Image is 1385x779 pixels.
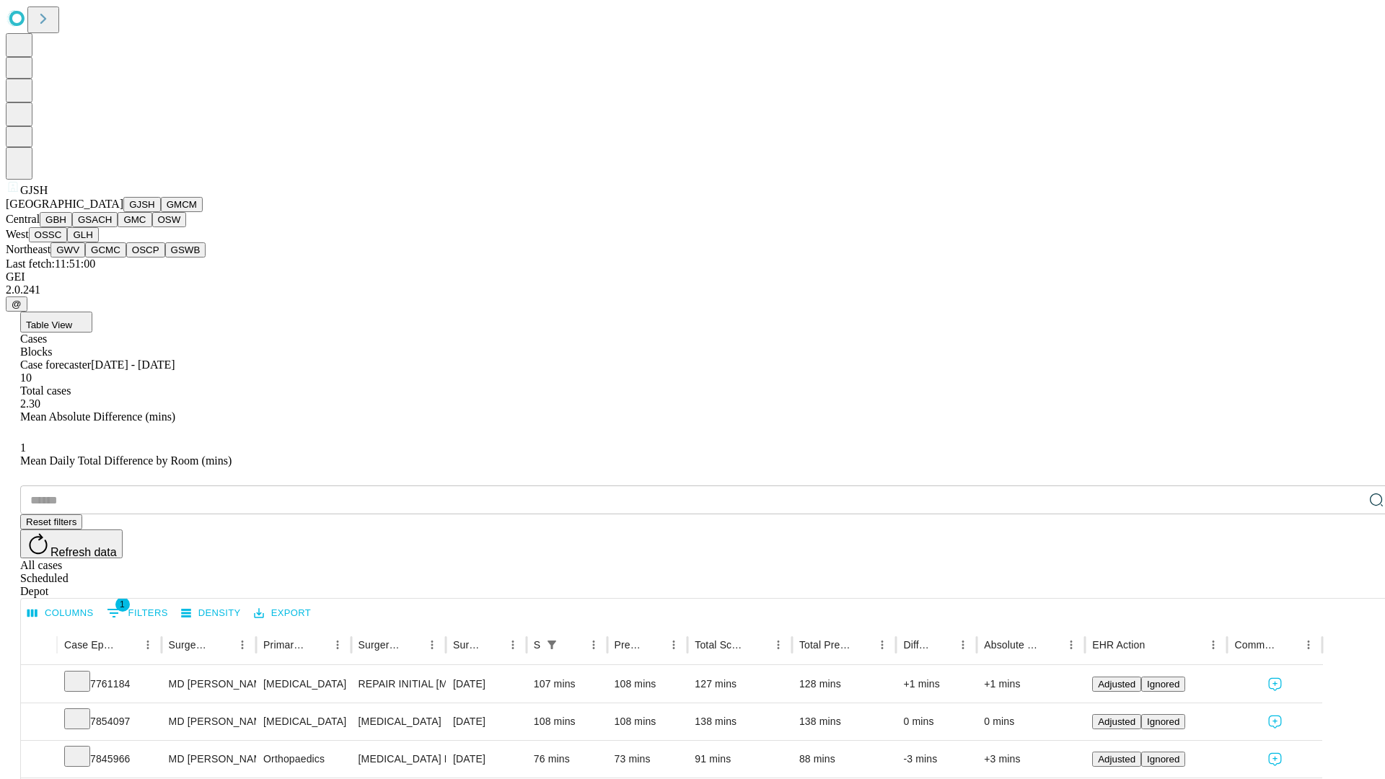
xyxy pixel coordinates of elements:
div: 7845966 [64,741,154,778]
div: Total Scheduled Duration [695,639,747,651]
button: Sort [563,635,584,655]
button: GSWB [165,242,206,258]
div: Orthopaedics [263,741,343,778]
div: EHR Action [1092,639,1145,651]
span: Last fetch: 11:51:00 [6,258,95,270]
div: 128 mins [799,666,889,703]
span: Ignored [1147,679,1179,690]
button: GMCM [161,197,203,212]
div: Surgery Date [453,639,481,651]
button: Show filters [103,602,172,625]
span: Adjusted [1098,679,1135,690]
button: Menu [138,635,158,655]
span: [GEOGRAPHIC_DATA] [6,198,123,210]
button: Sort [852,635,872,655]
button: Expand [28,710,50,735]
button: Select columns [24,602,97,625]
div: Predicted In Room Duration [615,639,643,651]
button: GWV [50,242,85,258]
div: Surgery Name [359,639,400,651]
div: -3 mins [903,741,969,778]
div: GEI [6,270,1379,283]
button: Menu [768,635,788,655]
button: Menu [422,635,442,655]
span: 2.30 [20,397,40,410]
div: MD [PERSON_NAME] [169,703,249,740]
button: Sort [933,635,953,655]
button: GBH [40,212,72,227]
button: OSSC [29,227,68,242]
button: GCMC [85,242,126,258]
button: Adjusted [1092,677,1141,692]
span: Ignored [1147,716,1179,727]
div: [MEDICAL_DATA] [263,703,343,740]
button: GMC [118,212,151,227]
button: @ [6,296,27,312]
button: Table View [20,312,92,333]
div: [MEDICAL_DATA] MEDIAL OR LATERAL MENISCECTOMY [359,741,439,778]
div: 0 mins [984,703,1078,740]
button: GSACH [72,212,118,227]
span: Mean Daily Total Difference by Room (mins) [20,454,232,467]
button: Menu [232,635,252,655]
button: Sort [1146,635,1166,655]
span: 10 [20,371,32,384]
button: Show filters [542,635,562,655]
div: Surgeon Name [169,639,211,651]
button: Sort [1278,635,1298,655]
span: Total cases [20,384,71,397]
button: Menu [953,635,973,655]
button: Sort [118,635,138,655]
button: Reset filters [20,514,82,529]
span: Adjusted [1098,716,1135,727]
button: Menu [584,635,604,655]
span: Refresh data [50,546,117,558]
div: Difference [903,639,931,651]
button: Export [250,602,315,625]
div: 7854097 [64,703,154,740]
button: Sort [1041,635,1061,655]
button: Ignored [1141,714,1185,729]
div: 108 mins [615,666,681,703]
div: 138 mins [695,703,785,740]
button: Menu [327,635,348,655]
button: Density [177,602,245,625]
div: 108 mins [534,703,600,740]
div: [MEDICAL_DATA] [263,666,343,703]
div: 2.0.241 [6,283,1379,296]
div: 7761184 [64,666,154,703]
span: Reset filters [26,516,76,527]
button: Sort [307,635,327,655]
div: +1 mins [984,666,1078,703]
button: Sort [212,635,232,655]
div: 108 mins [615,703,681,740]
button: Ignored [1141,677,1185,692]
button: Menu [664,635,684,655]
span: @ [12,299,22,309]
button: Adjusted [1092,714,1141,729]
div: +1 mins [903,666,969,703]
div: MD [PERSON_NAME] [PERSON_NAME] [169,741,249,778]
button: Sort [748,635,768,655]
div: [MEDICAL_DATA] [359,703,439,740]
span: Mean Absolute Difference (mins) [20,410,175,423]
button: OSW [152,212,187,227]
button: OSCP [126,242,165,258]
span: Table View [26,320,72,330]
span: GJSH [20,184,48,196]
div: [DATE] [453,703,519,740]
button: Sort [402,635,422,655]
button: Sort [643,635,664,655]
span: 1 [20,441,26,454]
div: Primary Service [263,639,305,651]
div: 127 mins [695,666,785,703]
span: Northeast [6,243,50,255]
div: MD [PERSON_NAME] [169,666,249,703]
button: Menu [1298,635,1319,655]
span: West [6,228,29,240]
div: [DATE] [453,666,519,703]
button: Expand [28,747,50,773]
div: Absolute Difference [984,639,1039,651]
div: 73 mins [615,741,681,778]
span: [DATE] - [DATE] [91,358,175,371]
